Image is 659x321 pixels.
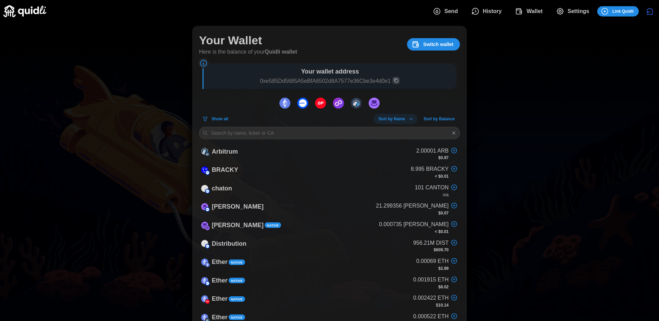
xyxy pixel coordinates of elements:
[407,38,460,51] button: Switch wallet
[367,96,381,110] button: Degen
[201,258,208,266] img: ETH (on Ethereum)
[231,315,243,320] span: Native
[434,247,449,252] strong: $609.70
[376,202,449,210] p: 21.299356 [PERSON_NAME]
[296,96,310,110] button: Base
[416,147,449,155] p: 2.00001 ARB
[201,185,208,192] img: CANTON (on Base)
[201,295,208,302] img: ETH (on Optimism)
[212,202,264,212] p: [PERSON_NAME]
[315,98,326,109] img: Optimism
[413,312,449,321] p: 0.000522 ETH
[597,6,639,16] button: Link Quidli
[199,114,233,124] button: Show all
[424,114,455,124] span: Sort by Balance
[199,33,262,48] h1: Your Wallet
[444,4,458,18] span: Send
[527,4,543,18] span: Wallet
[568,4,589,18] span: Settings
[199,127,460,139] input: Search by name, ticker or CA
[231,260,243,265] span: Native
[3,5,46,17] img: Quidli
[313,96,328,110] button: Optimism
[201,166,208,174] img: BRACKY (on Base)
[201,277,208,284] img: ETH (on Base)
[212,220,264,230] p: [PERSON_NAME]
[379,114,405,124] span: Sort by Name
[413,239,449,247] p: 956.21M DIST
[435,174,449,179] strong: < $0.01
[379,220,449,229] p: 0.000735 [PERSON_NAME]
[373,114,418,124] button: Sort by Name
[413,294,449,302] p: 0.002422 ETH
[212,239,246,249] p: Distribution
[231,278,243,283] span: Native
[201,240,208,247] img: DIST (on Base)
[483,4,502,18] span: History
[212,184,232,193] p: chaton
[551,4,597,19] button: Settings
[201,314,208,321] img: ETH (on Arbitrum)
[427,4,466,19] button: Send
[199,48,297,56] p: Here is the balance of your
[415,184,449,192] p: 101 CANTON
[423,38,453,50] span: Switch wallet
[436,303,449,308] strong: $10.14
[443,192,449,198] p: n/a
[212,276,228,286] p: Ether
[438,285,449,289] strong: $8.02
[265,49,297,55] strong: Quidli wallet
[212,294,228,304] p: Ether
[279,98,290,109] img: Ethereum
[212,257,228,267] p: Ether
[212,147,238,157] p: Arbitrum
[435,229,449,234] strong: < $0.01
[510,4,551,19] button: Wallet
[207,77,453,86] p: 0xe585Dd5685A5eBfA6502d8A7577e36Cbe3e4d0e1
[297,98,308,109] img: Base
[392,77,400,84] button: Copy wallet address
[267,223,279,228] span: Native
[351,98,362,109] img: Arbitrum
[466,4,510,19] button: History
[416,257,449,266] p: 0.00069 ETH
[333,98,344,109] img: Polygon
[211,114,228,124] span: Show all
[438,266,449,271] strong: $2.89
[369,98,380,109] img: Degen
[413,276,449,284] p: 0.001915 ETH
[331,96,346,110] button: Polygon
[201,203,208,210] img: DEGEN (on Base)
[301,68,359,75] strong: Your wallet address
[644,5,656,17] button: Disconnect
[278,96,292,110] button: Ethereum
[418,114,460,124] button: Sort by Balance
[411,165,449,174] p: 8.995 BRACKY
[438,211,449,215] strong: $0.07
[231,297,243,302] span: Native
[349,96,363,110] button: Arbitrum
[201,222,208,229] img: DEGEN (on Degen)
[201,148,208,155] img: ARB (on Arbitrum)
[612,7,634,16] span: Link Quidli
[212,165,238,175] p: BRACKY
[438,155,449,160] strong: $0.97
